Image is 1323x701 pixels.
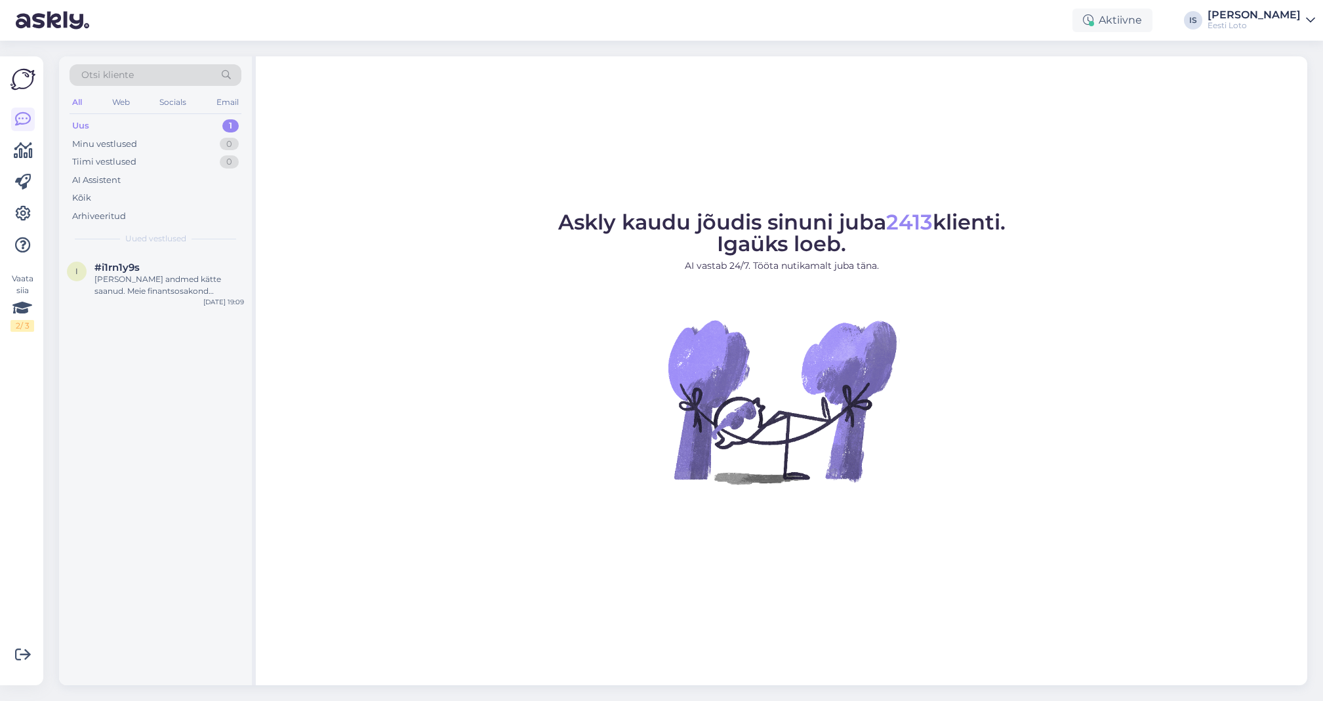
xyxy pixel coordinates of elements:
div: Socials [157,94,189,111]
img: Askly Logo [10,67,35,92]
div: Uus [72,119,89,132]
img: No Chat active [664,283,900,519]
div: Kõik [72,191,91,205]
div: 2 / 3 [10,320,34,332]
div: [PERSON_NAME] andmed kätte saanud. Meie finantsosakond kontrollib Teie makse [PERSON_NAME] suunab... [94,273,244,297]
span: Otsi kliente [81,68,134,82]
div: [DATE] 19:09 [203,297,244,307]
div: Arhiveeritud [72,210,126,223]
div: Aktiivne [1072,9,1152,32]
div: AI Assistent [72,174,121,187]
span: i [75,266,78,276]
div: Email [214,94,241,111]
div: Vaata siia [10,273,34,332]
div: 0 [220,138,239,151]
span: 2413 [886,209,933,235]
span: #i1rn1y9s [94,262,140,273]
div: IS [1184,11,1202,30]
div: Eesti Loto [1208,20,1301,31]
div: Minu vestlused [72,138,137,151]
div: Tiimi vestlused [72,155,136,169]
span: Askly kaudu jõudis sinuni juba klienti. Igaüks loeb. [558,209,1006,256]
div: All [70,94,85,111]
span: Uued vestlused [125,233,186,245]
a: [PERSON_NAME]Eesti Loto [1208,10,1315,31]
div: [PERSON_NAME] [1208,10,1301,20]
p: AI vastab 24/7. Tööta nutikamalt juba täna. [558,259,1006,273]
div: 1 [222,119,239,132]
div: Web [110,94,132,111]
div: 0 [220,155,239,169]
